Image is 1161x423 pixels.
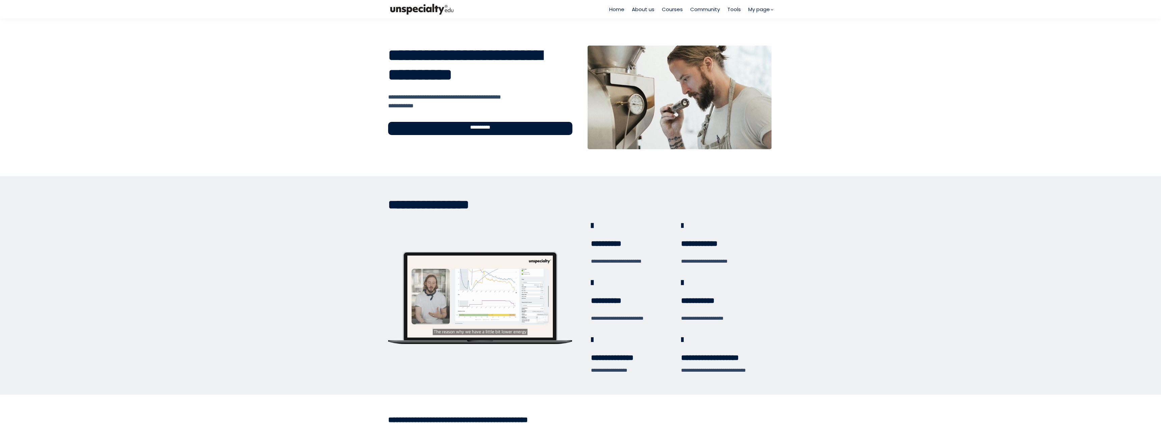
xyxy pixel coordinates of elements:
[748,5,773,13] a: My page
[632,5,654,13] a: About us
[727,5,741,13] a: Tools
[662,5,683,13] a: Courses
[748,5,770,13] span: My page
[609,5,624,13] a: Home
[388,2,456,16] img: bc390a18feecddb333977e298b3a00a1.png
[690,5,720,13] a: Community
